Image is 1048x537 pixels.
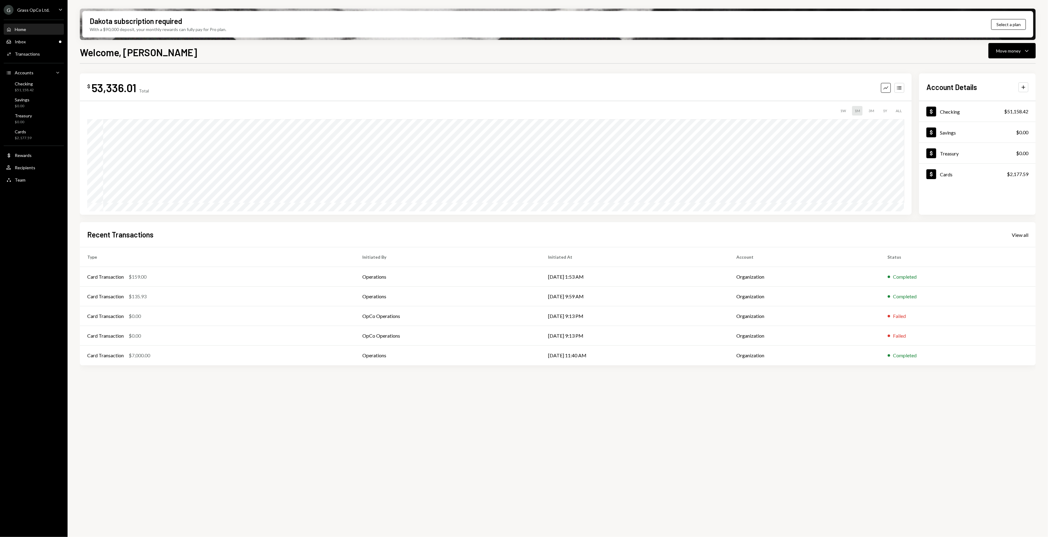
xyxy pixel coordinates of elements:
[919,164,1036,184] a: Cards$2,177.59
[80,247,355,267] th: Type
[4,79,64,94] a: Checking$51,158.42
[1012,231,1028,238] a: View all
[87,273,124,280] div: Card Transaction
[4,67,64,78] a: Accounts
[15,120,32,125] div: $0.00
[880,106,890,116] div: 1Y
[15,113,32,118] div: Treasury
[919,101,1036,122] a: Checking$51,158.42
[729,267,880,287] td: Organization
[15,70,33,75] div: Accounts
[87,83,90,89] div: $
[17,7,49,13] div: Grass OpCo Ltd.
[4,5,14,15] div: G
[15,153,32,158] div: Rewards
[80,46,197,58] h1: Welcome, [PERSON_NAME]
[838,106,848,116] div: 1W
[15,129,32,134] div: Cards
[355,267,541,287] td: Operations
[866,106,877,116] div: 3M
[129,312,141,320] div: $0.00
[90,26,226,33] div: With a $90,000 deposit, your monthly rewards can fully pay for Pro plan.
[129,273,146,280] div: $159.00
[4,48,64,59] a: Transactions
[4,24,64,35] a: Home
[541,287,729,306] td: [DATE] 9:59 AM
[919,143,1036,163] a: Treasury$0.00
[87,312,124,320] div: Card Transaction
[541,267,729,287] td: [DATE] 1:53 AM
[15,165,35,170] div: Recipients
[940,171,953,177] div: Cards
[926,82,977,92] h2: Account Details
[893,332,906,339] div: Failed
[1016,129,1028,136] div: $0.00
[15,51,40,57] div: Transactions
[15,27,26,32] div: Home
[1007,171,1028,178] div: $2,177.59
[996,48,1021,54] div: Move money
[4,162,64,173] a: Recipients
[355,326,541,346] td: OpCo Operations
[880,247,1036,267] th: Status
[87,332,124,339] div: Card Transaction
[940,151,959,156] div: Treasury
[729,287,880,306] td: Organization
[355,287,541,306] td: Operations
[15,104,29,109] div: $0.00
[729,346,880,365] td: Organization
[4,111,64,126] a: Treasury$0.00
[15,88,34,93] div: $51,158.42
[893,106,904,116] div: ALL
[15,135,32,141] div: $2,177.59
[15,39,26,44] div: Inbox
[4,174,64,185] a: Team
[129,293,146,300] div: $135.93
[355,346,541,365] td: Operations
[4,36,64,47] a: Inbox
[1004,108,1028,115] div: $51,158.42
[355,247,541,267] th: Initiated By
[4,127,64,142] a: Cards$2,177.59
[852,106,863,116] div: 1M
[15,177,25,182] div: Team
[15,97,29,102] div: Savings
[87,352,124,359] div: Card Transaction
[940,109,960,115] div: Checking
[4,150,64,161] a: Rewards
[129,332,141,339] div: $0.00
[893,273,917,280] div: Completed
[729,306,880,326] td: Organization
[139,88,149,93] div: Total
[4,95,64,110] a: Savings$0.00
[92,81,136,95] div: 53,336.01
[87,229,154,240] h2: Recent Transactions
[15,81,34,86] div: Checking
[541,346,729,365] td: [DATE] 11:40 AM
[893,352,917,359] div: Completed
[729,247,880,267] th: Account
[919,122,1036,143] a: Savings$0.00
[893,293,917,300] div: Completed
[1016,150,1028,157] div: $0.00
[729,326,880,346] td: Organization
[541,326,729,346] td: [DATE] 9:13 PM
[129,352,150,359] div: $7,000.00
[541,306,729,326] td: [DATE] 9:13 PM
[988,43,1036,58] button: Move money
[893,312,906,320] div: Failed
[940,130,956,135] div: Savings
[90,16,182,26] div: Dakota subscription required
[991,19,1026,30] button: Select a plan
[541,247,729,267] th: Initiated At
[87,293,124,300] div: Card Transaction
[355,306,541,326] td: OpCo Operations
[1012,232,1028,238] div: View all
